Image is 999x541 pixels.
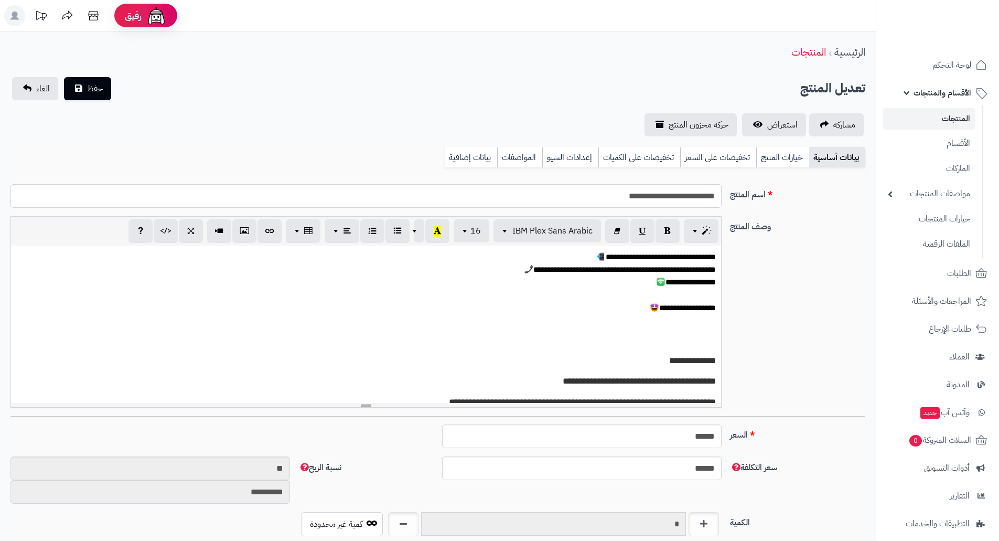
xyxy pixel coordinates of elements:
[912,294,971,309] span: المراجعات والأسئلة
[883,428,993,453] a: السلات المتروكة0
[947,266,971,281] span: الطلبات
[726,184,869,201] label: اسم المنتج
[445,147,497,168] a: بيانات إضافية
[914,86,971,100] span: الأقسام والمنتجات
[883,233,975,256] a: الملفات الرقمية
[680,147,756,168] a: تخفيضات على السعر
[125,9,142,22] span: رفيق
[949,349,970,364] span: العملاء
[64,77,111,100] button: حفظ
[28,5,54,29] a: تحديثات المنصة
[919,405,970,420] span: وآتس آب
[924,461,970,475] span: أدوات التسويق
[12,77,58,100] a: الغاء
[669,119,728,131] span: حركة مخزون المنتج
[726,216,869,233] label: وصف المنتج
[726,425,869,441] label: السعر
[909,435,922,447] span: 0
[742,113,806,136] a: استعراض
[87,82,103,95] span: حفظ
[833,119,855,131] span: مشاركه
[497,147,542,168] a: المواصفات
[883,52,993,78] a: لوحة التحكم
[883,183,975,205] a: مواصفات المنتجات
[470,225,481,237] span: 16
[598,147,680,168] a: تخفيضات على الكميات
[644,113,737,136] a: حركة مخزون المنتج
[542,147,598,168] a: إعدادات السيو
[883,400,993,425] a: وآتس آبجديد
[493,219,601,242] button: IBM Plex Sans Arabic
[512,225,593,237] span: IBM Plex Sans Arabic
[883,316,993,342] a: طلبات الإرجاع
[800,78,865,99] h2: تعديل المنتج
[920,407,940,419] span: جديد
[726,512,869,529] label: الكمية
[454,219,489,242] button: 16
[756,147,809,168] a: خيارات المنتج
[932,58,971,72] span: لوحة التحكم
[947,377,970,392] span: المدونة
[883,208,975,230] a: خيارات المنتجات
[730,461,777,474] span: سعر التكلفة
[36,82,50,95] span: الغاء
[883,483,993,508] a: التقارير
[883,455,993,481] a: أدوات التسويق
[883,372,993,397] a: المدونة
[929,322,971,336] span: طلبات الإرجاع
[146,5,167,26] img: ai-face.png
[883,108,975,130] a: المنتجات
[809,113,864,136] a: مشاركه
[767,119,798,131] span: استعراض
[908,433,971,448] span: السلات المتروكة
[950,489,970,503] span: التقارير
[883,132,975,155] a: الأقسام
[883,289,993,314] a: المراجعات والأسئلة
[883,344,993,369] a: العملاء
[883,261,993,286] a: الطلبات
[906,516,970,531] span: التطبيقات والخدمات
[791,44,826,60] a: المنتجات
[809,147,865,168] a: بيانات أساسية
[883,157,975,180] a: الماركات
[834,44,865,60] a: الرئيسية
[298,461,341,474] span: نسبة الربح
[883,511,993,536] a: التطبيقات والخدمات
